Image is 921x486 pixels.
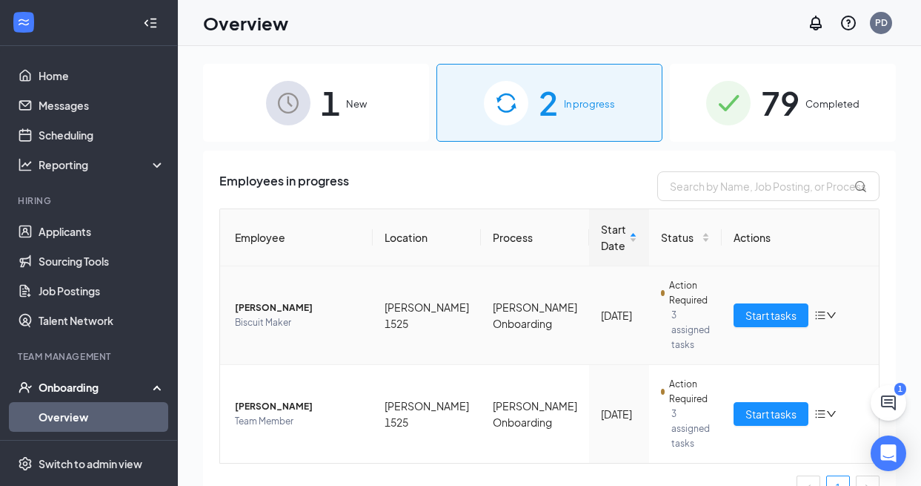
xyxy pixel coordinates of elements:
[235,399,361,414] span: [PERSON_NAME]
[18,380,33,395] svg: UserCheck
[649,209,722,266] th: Status
[839,14,857,32] svg: QuestionInfo
[601,406,637,422] div: [DATE]
[39,402,165,432] a: Overview
[826,310,837,321] span: down
[220,209,373,266] th: Employee
[39,157,166,172] div: Reporting
[661,229,699,246] span: Status
[814,309,826,321] span: bars
[601,307,637,324] div: [DATE]
[805,96,860,111] span: Completed
[39,380,153,395] div: Onboarding
[734,402,808,426] button: Start tasks
[539,77,558,128] span: 2
[219,171,349,201] span: Employees in progress
[18,194,162,207] div: Hiring
[880,394,897,412] svg: ChatActive
[734,303,808,327] button: Start tasks
[807,14,825,32] svg: Notifications
[39,306,165,335] a: Talent Network
[722,209,879,266] th: Actions
[871,436,906,471] div: Open Intercom Messenger
[39,120,165,150] a: Scheduling
[669,278,710,308] span: Action Required
[373,209,481,266] th: Location
[745,307,797,324] span: Start tasks
[657,171,880,201] input: Search by Name, Job Posting, or Process
[669,377,710,407] span: Action Required
[39,456,142,471] div: Switch to admin view
[39,246,165,276] a: Sourcing Tools
[143,16,158,30] svg: Collapse
[235,315,361,330] span: Biscuit Maker
[814,408,826,420] span: bars
[894,383,906,395] div: 1
[16,15,31,30] svg: WorkstreamLogo
[875,16,888,29] div: PD
[745,406,797,422] span: Start tasks
[39,432,165,462] a: E-Verify
[39,61,165,91] a: Home
[481,266,589,365] td: [PERSON_NAME] Onboarding
[18,157,33,172] svg: Analysis
[761,77,799,128] span: 79
[826,409,837,419] span: down
[481,365,589,463] td: [PERSON_NAME] Onboarding
[564,96,615,111] span: In progress
[39,276,165,306] a: Job Postings
[39,91,165,120] a: Messages
[373,266,481,365] td: [PERSON_NAME] 1525
[671,308,710,352] span: 3 assigned tasks
[321,77,340,128] span: 1
[39,217,165,246] a: Applicants
[18,456,33,471] svg: Settings
[671,407,710,451] span: 3 assigned tasks
[601,221,626,254] span: Start Date
[235,414,361,429] span: Team Member
[346,96,367,111] span: New
[481,209,589,266] th: Process
[235,301,361,315] span: [PERSON_NAME]
[871,385,906,421] button: ChatActive
[373,365,481,463] td: [PERSON_NAME] 1525
[203,10,288,36] h1: Overview
[18,350,162,363] div: Team Management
